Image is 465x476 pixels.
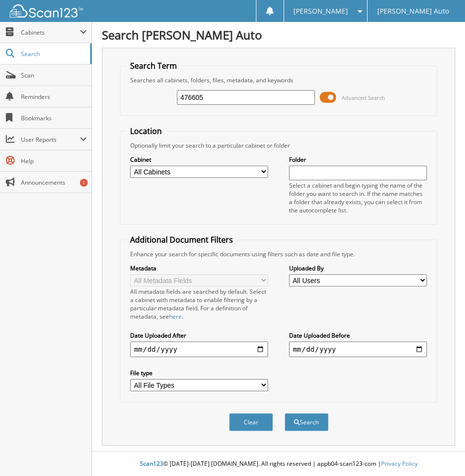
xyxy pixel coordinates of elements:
[21,50,85,58] span: Search
[21,157,87,165] span: Help
[21,178,87,187] span: Announcements
[130,287,268,321] div: All metadata fields are searched by default. Select a cabinet with metadata to enable filtering b...
[130,331,268,340] label: Date Uploaded After
[130,342,268,357] input: start
[125,250,432,258] div: Enhance your search for specific documents using filters such as date and file type.
[125,60,182,71] legend: Search Term
[21,71,87,79] span: Scan
[92,452,465,476] div: © [DATE]-[DATE] [DOMAIN_NAME]. All rights reserved | appb04-scan123-com |
[125,141,432,150] div: Optionally limit your search to a particular cabinet or folder
[289,181,427,214] div: Select a cabinet and begin typing the name of the folder you want to search in. If the name match...
[80,179,88,187] div: 1
[289,331,427,340] label: Date Uploaded Before
[21,135,80,144] span: User Reports
[21,114,87,122] span: Bookmarks
[130,155,268,164] label: Cabinet
[125,126,167,136] legend: Location
[289,264,427,272] label: Uploaded By
[377,8,449,14] span: [PERSON_NAME] Auto
[102,27,455,43] h1: Search [PERSON_NAME] Auto
[229,413,273,431] button: Clear
[169,312,182,321] a: here
[289,155,427,164] label: Folder
[130,264,268,272] label: Metadata
[10,4,83,18] img: scan123-logo-white.svg
[285,413,329,431] button: Search
[125,76,432,84] div: Searches all cabinets, folders, files, metadata, and keywords
[21,28,80,37] span: Cabinets
[342,94,385,101] span: Advanced Search
[21,93,87,101] span: Reminders
[140,459,163,468] span: Scan123
[130,369,268,377] label: File type
[289,342,427,357] input: end
[293,8,348,14] span: [PERSON_NAME]
[381,459,418,468] a: Privacy Policy
[125,234,238,245] legend: Additional Document Filters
